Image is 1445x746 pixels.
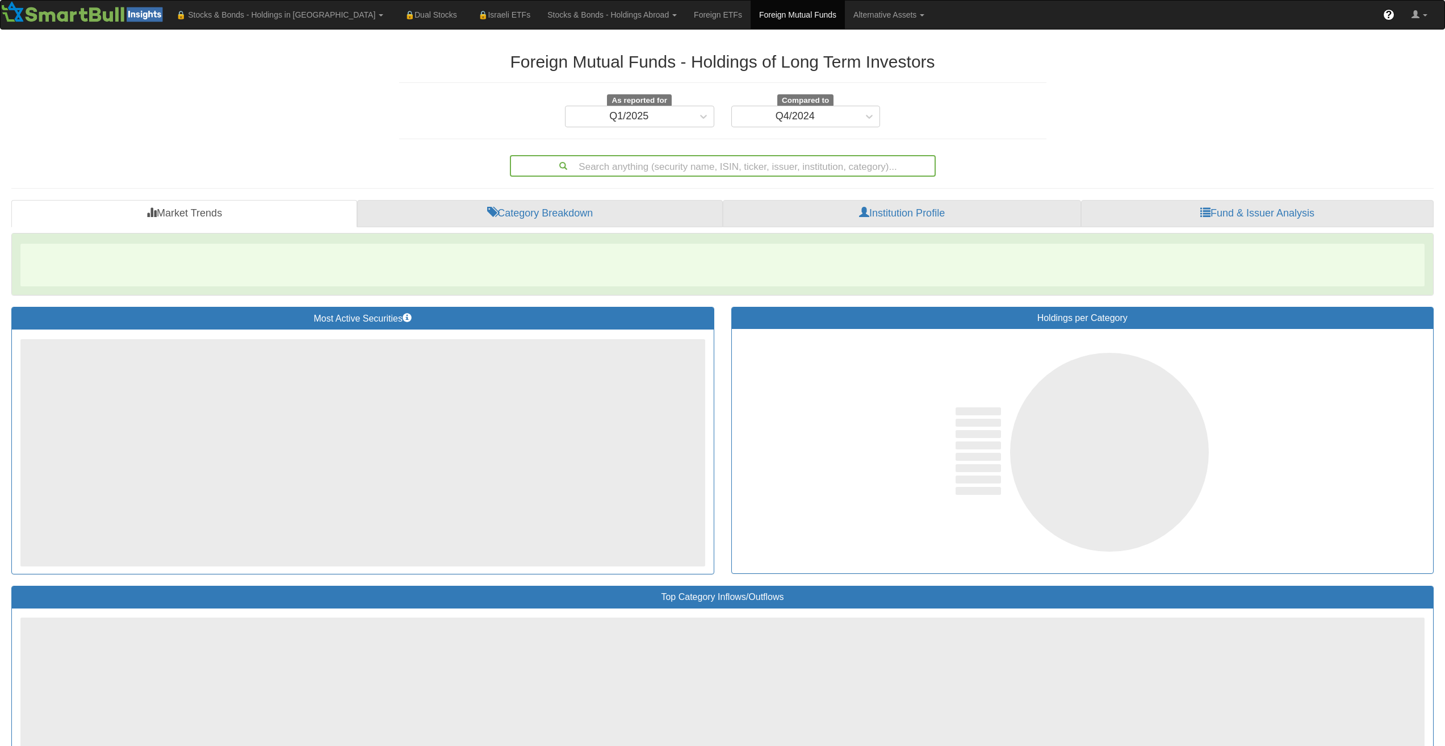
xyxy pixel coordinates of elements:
div: Q4/2024 [776,111,815,122]
a: Foreign ETFs [685,1,751,29]
div: Search anything (security name, ISIN, ticker, issuer, institution, category)... [511,156,935,176]
span: ‌ [956,441,1001,449]
span: ‌ [20,244,1425,286]
span: ‌ [956,453,1001,461]
h3: Top Category Inflows/Outflows [20,592,1425,602]
h3: Most Active Securities [20,313,705,324]
a: Foreign Mutual Funds [751,1,845,29]
a: ? [1375,1,1403,29]
span: ‌ [956,476,1001,484]
span: As reported for [607,94,672,107]
span: Compared to [777,94,834,107]
span: ‌ [956,407,1001,415]
a: Alternative Assets [845,1,933,29]
div: Q1/2025 [609,111,648,122]
a: Category Breakdown [357,200,723,227]
a: Institution Profile [723,200,1081,227]
h3: Holdings per Category [740,313,1425,323]
a: 🔒Israeli ETFs [466,1,539,29]
a: Fund & Issuer Analysis [1081,200,1434,227]
span: ‌ [956,430,1001,438]
a: Market Trends [11,200,357,227]
a: 🔒 Stocks & Bonds - Holdings in [GEOGRAPHIC_DATA] [167,1,392,29]
span: ‌ [1010,353,1209,552]
img: Smartbull [1,1,167,23]
a: Stocks & Bonds - Holdings Abroad [539,1,685,29]
span: ‌ [956,487,1001,495]
a: 🔒Dual Stocks [392,1,465,29]
span: ‌ [956,419,1001,427]
span: ‌ [956,464,1001,472]
h2: Foreign Mutual Funds - Holdings of Long Term Investors [399,52,1046,71]
span: ‌ [20,339,705,566]
span: ? [1386,9,1392,20]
